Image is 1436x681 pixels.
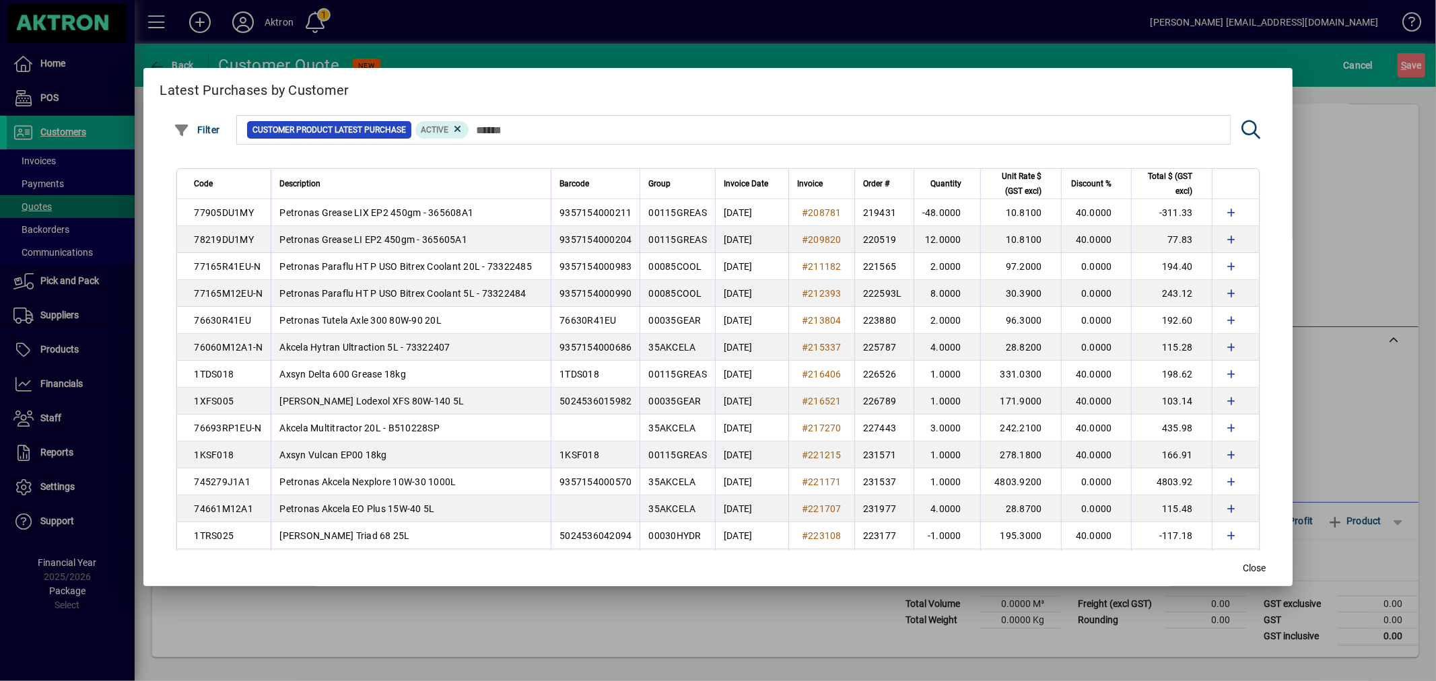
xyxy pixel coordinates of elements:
td: 242.2100 [980,415,1061,441]
span: 78219DU1MY [194,234,254,245]
td: 40.0000 [1061,199,1131,226]
td: [DATE] [715,253,788,280]
span: # [802,234,808,245]
span: 221707 [808,503,842,514]
span: 9357154000983 [559,261,631,272]
span: 745279J1A1 [194,476,250,487]
span: 1TDS018 [559,369,599,380]
span: 1TDS018 [194,369,234,380]
td: 226526 [854,361,914,388]
span: 35AKCELA [648,342,695,353]
td: [DATE] [715,307,788,334]
span: Description [279,176,320,191]
span: 9357154000990 [559,288,631,299]
span: Customer Product Latest Purchase [252,123,406,137]
td: [DATE] [715,361,788,388]
span: Order # [863,176,889,191]
span: Unit Rate $ (GST excl) [989,169,1042,199]
td: 278.1800 [980,441,1061,468]
span: 216406 [808,369,842,380]
td: 115.28 [1131,334,1212,361]
td: 233211 [854,549,914,576]
a: #223108 [797,528,846,543]
span: 9357154000204 [559,234,631,245]
td: [DATE] [715,199,788,226]
span: # [802,342,808,353]
td: [DATE] [715,468,788,495]
span: Petronas Paraflu HT P USO Bitrex Coolant 5L - 73322484 [279,288,526,299]
span: 00030HYDR [648,530,701,541]
button: Filter [170,118,224,142]
div: Total $ (GST excl) [1140,169,1205,199]
td: 77.83 [1131,226,1212,253]
td: [DATE] [715,522,788,549]
td: 222593L [854,280,914,307]
span: 77905DU1MY [194,207,254,218]
td: 0.0000 [1061,280,1131,307]
td: 97.2000 [980,253,1061,280]
td: 221565 [854,253,914,280]
td: 194.40 [1131,253,1212,280]
td: -1.0000 [914,522,980,549]
span: # [802,530,808,541]
td: 2.0000 [914,253,980,280]
span: # [802,261,808,272]
a: #221707 [797,501,846,516]
span: 9357154000570 [559,476,631,487]
span: 221171 [808,476,842,487]
a: #216406 [797,367,846,382]
td: 4.0000 [914,334,980,361]
a: #208781 [797,205,846,220]
span: 35AKCELA [648,503,695,514]
td: 10.8100 [980,226,1061,253]
td: 0.0000 [1061,468,1131,495]
td: [DATE] [715,226,788,253]
span: Petronas Tutela Axle 300 80W-90 20L [279,315,442,326]
button: Close [1233,557,1276,581]
td: 198.62 [1131,361,1212,388]
td: 40.0000 [1061,361,1131,388]
span: Close [1243,561,1266,575]
td: [DATE] [715,334,788,361]
span: Invoice Date [724,176,768,191]
div: Group [648,176,707,191]
span: [PERSON_NAME] Triad 68 25L [279,530,410,541]
span: Barcode [559,176,589,191]
span: 76060M12A1-N [194,342,263,353]
span: 00035GEAR [648,315,701,326]
span: 9357154000686 [559,342,631,353]
span: Akcela Hytran Ultraction 5L - 73322407 [279,342,450,353]
td: -547.47 [1131,549,1212,576]
a: #221215 [797,447,846,462]
mat-chip: Product Activation Status: Active [415,121,469,139]
td: 243.12 [1131,280,1212,307]
span: # [802,450,808,460]
span: 00115GREAS [648,369,707,380]
span: Petronas Akcela Nexplore 10W-30 1000L [279,476,456,487]
a: #217270 [797,421,846,435]
td: 40.0000 [1061,441,1131,468]
td: -5.0000 [914,549,980,576]
td: 12.0000 [914,226,980,253]
span: 35AKCELA [648,476,695,487]
td: 227443 [854,415,914,441]
td: [DATE] [715,415,788,441]
td: 226789 [854,388,914,415]
td: 0.0000 [1061,307,1131,334]
span: 1KSF018 [194,450,234,460]
span: 5024536042094 [559,530,631,541]
td: 1.0000 [914,441,980,468]
span: Quantity [930,176,961,191]
span: 00085COOL [648,261,702,272]
td: 3.0000 [914,415,980,441]
span: # [802,423,808,433]
span: 209820 [808,234,842,245]
div: Quantity [922,176,973,191]
div: Unit Rate $ (GST excl) [989,169,1054,199]
span: 76630R41EU [194,315,251,326]
span: Axsyn Vulcan EP00 18kg [279,450,387,460]
span: 00115GREAS [648,207,707,218]
span: # [802,315,808,326]
span: 1TRS025 [194,530,234,541]
div: Code [194,176,263,191]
